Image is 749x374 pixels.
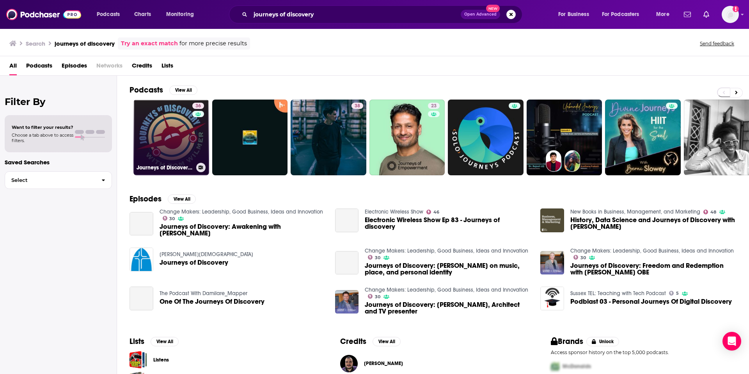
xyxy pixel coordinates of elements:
span: 30 [375,256,380,260]
button: open menu [597,8,651,21]
a: Podblast 03 - Personal Journeys Of Digital Discovery [570,298,732,305]
span: Logged in as mgalandak [722,6,739,23]
img: User Profile [722,6,739,23]
button: View All [373,337,401,346]
span: Journeys of Discovery: Freedom and Redemption with [PERSON_NAME] OBE [570,262,737,276]
a: Credits [132,59,152,75]
span: One Of The Journeys Of Discovery [160,298,264,305]
img: Journeys of Discovery: Freedom and Redemption with Katy Emck OBE [540,251,564,275]
span: Monitoring [166,9,194,20]
a: EpisodesView All [130,194,196,204]
a: Listens [153,356,169,364]
span: [PERSON_NAME] [364,360,403,367]
a: Journeys of Discovery: Awakening with Kamal Ahmed [160,223,326,237]
a: Journeys of Discovery: George Clarke, Architect and TV presenter [365,301,531,315]
span: Journeys of Discovery: Awakening with [PERSON_NAME] [160,223,326,237]
button: Show profile menu [722,6,739,23]
img: Podblast 03 - Personal Journeys Of Digital Discovery [540,287,564,310]
a: ListsView All [130,337,179,346]
h3: Journeys of Discovery with [PERSON_NAME] [137,164,193,171]
span: 30 [169,217,175,221]
span: 5 [676,292,679,295]
a: Sussex TEL: Teaching with Tech Podcast [570,290,666,297]
button: Open AdvancedNew [461,10,500,19]
a: 48 [703,210,716,214]
a: 46 [426,210,439,214]
a: PodcastsView All [130,85,197,95]
p: Saved Searches [5,159,112,166]
h2: Lists [130,337,144,346]
h2: Credits [340,337,366,346]
button: Send feedback [698,40,737,47]
a: Try an exact match [121,39,178,48]
p: Access sponsor history on the top 5,000 podcasts. [551,349,737,355]
a: Electronic Wireless Show [365,208,423,215]
span: Charts [134,9,151,20]
span: New [486,5,500,12]
img: Podchaser - Follow, Share and Rate Podcasts [6,7,81,22]
button: open menu [553,8,599,21]
button: Unlock [586,337,619,346]
a: New Books in Business, Management, and Marketing [570,208,700,215]
a: Change Makers: Leadership, Good Business, Ideas and Innovation [365,248,528,254]
a: 30 [368,255,380,260]
span: Want to filter your results? [12,125,73,130]
a: History, Data Science and Journeys of Discovery with Francisco Ramos [570,217,737,230]
span: For Business [558,9,589,20]
a: Show notifications dropdown [700,8,712,21]
a: Journeys of Discovery: Freedom and Redemption with Katy Emck OBE [570,262,737,276]
a: 23 [369,100,445,175]
span: for more precise results [179,39,247,48]
a: Lists [162,59,173,75]
a: Change Makers: Leadership, Good Business, Ideas and Innovation [365,287,528,293]
span: 30 [375,295,380,299]
a: 36 [192,103,204,109]
input: Search podcasts, credits, & more... [250,8,461,21]
div: Search podcasts, credits, & more... [236,5,530,23]
a: 38 [351,103,363,109]
a: All [9,59,17,75]
h3: Search [26,40,45,47]
a: 38 [291,100,366,175]
a: Journeys of Discovery: Petroc Trelawny on music, place, and personal identity [335,251,359,275]
h2: Podcasts [130,85,163,95]
a: Electronic Wireless Show Ep 83 - Journeys of discovery [335,208,359,232]
span: More [656,9,669,20]
button: Select [5,171,112,189]
a: The Podcast With Damilare_Mapper [160,290,247,297]
div: Open Intercom Messenger [722,332,741,351]
a: Listens [130,351,147,369]
h2: Episodes [130,194,162,204]
span: 30 [580,256,586,260]
a: Journeys of Discovery [160,259,228,266]
img: Journeys of Discovery: George Clarke, Architect and TV presenter [335,290,359,314]
a: 5 [669,291,679,296]
span: McDonalds [563,363,591,370]
span: 48 [710,210,716,214]
span: Journeys of Discovery: [PERSON_NAME], Architect and TV presenter [365,301,531,315]
img: Constantin Bogdan Morun [340,355,358,372]
span: 38 [355,102,360,110]
a: 30 [573,255,586,260]
span: History, Data Science and Journeys of Discovery with [PERSON_NAME] [570,217,737,230]
span: Podcasts [97,9,120,20]
img: Journeys of Discovery [130,248,153,271]
a: Episodes [62,59,87,75]
a: Change Makers: Leadership, Good Business, Ideas and Innovation [570,248,734,254]
button: open menu [91,8,130,21]
span: Select [5,178,95,183]
span: 36 [195,102,201,110]
button: View All [169,85,197,95]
